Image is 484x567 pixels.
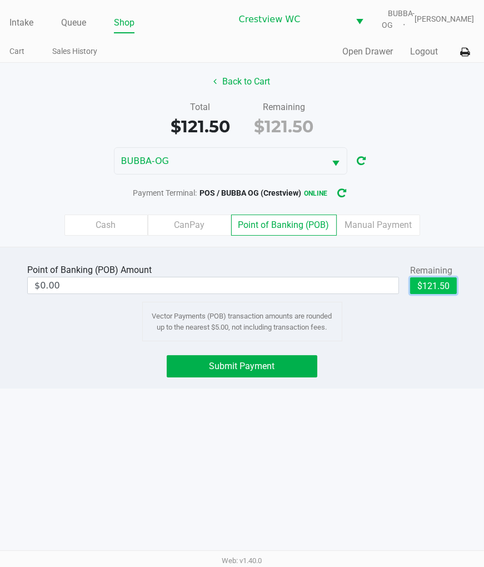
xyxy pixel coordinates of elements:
[167,114,233,139] div: $121.50
[305,190,328,197] span: online
[231,215,337,236] label: Point of Banking (POB)
[167,355,317,377] button: Submit Payment
[415,13,475,25] span: [PERSON_NAME]
[207,71,278,92] button: Back to Cart
[52,44,97,58] a: Sales History
[239,13,342,26] span: Crestview WC
[114,15,134,31] a: Shop
[9,15,33,31] a: Intake
[349,6,370,32] button: Select
[251,101,317,114] div: Remaining
[326,148,347,174] button: Select
[410,277,457,294] button: $121.50
[121,155,319,168] span: BUBBA-OG
[133,188,197,197] span: Payment Terminal:
[167,101,233,114] div: Total
[411,45,438,58] button: Logout
[222,556,262,565] span: Web: v1.40.0
[251,114,317,139] div: $121.50
[382,8,415,31] span: BUBBA-OG
[9,44,24,58] a: Cart
[61,15,86,31] a: Queue
[410,264,457,277] div: Remaining
[200,188,302,197] span: POS / BUBBA OG (Crestview)
[337,215,420,236] label: Manual Payment
[148,215,231,236] label: CanPay
[342,45,393,58] button: Open Drawer
[27,263,156,277] div: Point of Banking (POB) Amount
[64,215,148,236] label: Cash
[142,302,342,341] div: Vector Payments (POB) transaction amounts are rounded up to the nearest $5.00, not including tran...
[209,361,275,371] span: Submit Payment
